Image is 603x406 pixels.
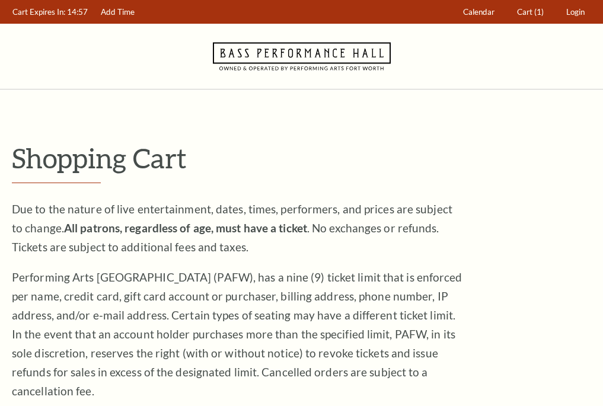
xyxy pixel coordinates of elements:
[458,1,500,24] a: Calendar
[12,143,591,173] p: Shopping Cart
[12,202,452,254] span: Due to the nature of live entertainment, dates, times, performers, and prices are subject to chan...
[95,1,141,24] a: Add Time
[517,7,532,17] span: Cart
[463,7,494,17] span: Calendar
[566,7,585,17] span: Login
[534,7,544,17] span: (1)
[561,1,591,24] a: Login
[12,7,65,17] span: Cart Expires In:
[512,1,550,24] a: Cart (1)
[64,221,307,235] strong: All patrons, regardless of age, must have a ticket
[12,268,462,401] p: Performing Arts [GEOGRAPHIC_DATA] (PAFW), has a nine (9) ticket limit that is enforced per name, ...
[67,7,88,17] span: 14:57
